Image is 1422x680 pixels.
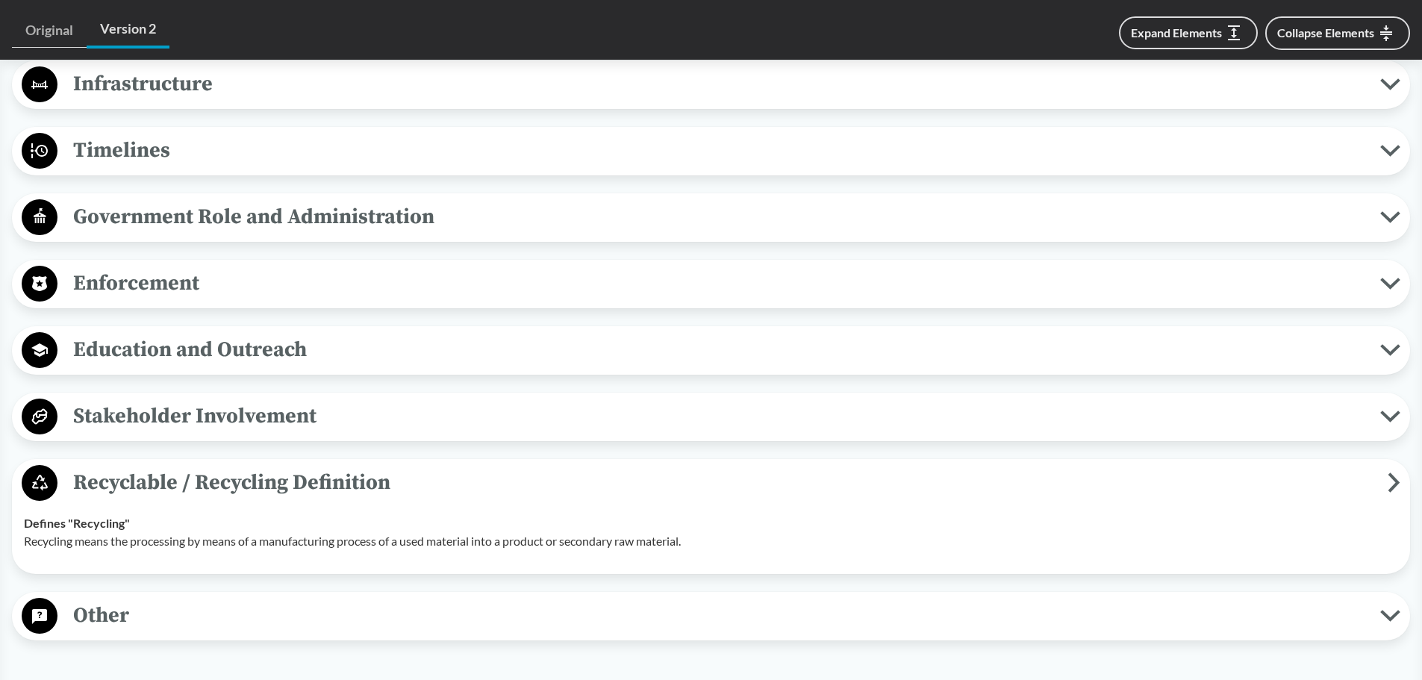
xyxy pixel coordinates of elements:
[17,331,1405,369] button: Education and Outreach
[17,265,1405,303] button: Enforcement
[17,66,1405,104] button: Infrastructure
[57,399,1380,433] span: Stakeholder Involvement
[17,597,1405,635] button: Other
[57,466,1388,499] span: Recyclable / Recycling Definition
[57,599,1380,632] span: Other
[17,398,1405,436] button: Stakeholder Involvement
[1119,16,1258,49] button: Expand Elements
[17,464,1405,502] button: Recyclable / Recycling Definition
[24,516,130,530] strong: Defines "Recycling"
[57,266,1380,300] span: Enforcement
[24,532,1398,550] p: Recycling means the processing by means of a manufacturing process of a used material into a prod...
[17,199,1405,237] button: Government Role and Administration
[57,333,1380,366] span: Education and Outreach
[57,67,1380,101] span: Infrastructure
[12,13,87,48] a: Original
[57,200,1380,234] span: Government Role and Administration
[57,134,1380,167] span: Timelines
[1265,16,1410,50] button: Collapse Elements
[87,12,169,49] a: Version 2
[17,132,1405,170] button: Timelines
